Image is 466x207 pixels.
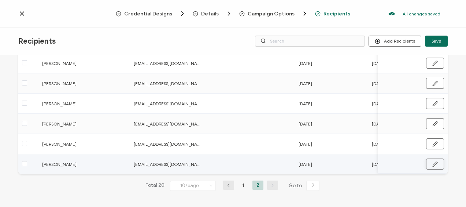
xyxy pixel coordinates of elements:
iframe: Chat Widget [429,172,466,207]
span: [EMAIL_ADDRESS][DOMAIN_NAME] [134,160,203,168]
span: Campaign Options [239,10,308,17]
span: Recipients [323,11,350,17]
span: Credential Designs [116,10,186,17]
span: Recipients [18,37,56,46]
span: Recipients [315,11,350,17]
span: [DATE] [299,99,312,108]
span: [EMAIL_ADDRESS][DOMAIN_NAME] [134,120,203,128]
div: Breadcrumb [116,10,350,17]
span: [EMAIL_ADDRESS][DOMAIN_NAME] [134,59,203,68]
span: [PERSON_NAME] [42,160,112,168]
li: 1 [238,181,249,190]
span: [DATE] [299,79,312,88]
span: [PERSON_NAME] [42,59,112,68]
span: Save [432,39,441,43]
span: [DATE] [372,79,385,88]
span: [DATE] [372,160,385,168]
span: Credential Designs [124,11,172,17]
span: [DATE] [372,99,385,108]
span: [PERSON_NAME] [42,140,112,148]
p: All changes saved [403,11,440,17]
span: Details [201,11,219,17]
span: [EMAIL_ADDRESS][DOMAIN_NAME] [134,99,203,108]
input: Search [255,36,365,47]
span: [PERSON_NAME] [42,99,112,108]
span: Details [193,10,233,17]
span: [DATE] [299,140,312,148]
input: Select [170,181,216,191]
span: [DATE] [299,59,312,68]
button: Save [425,36,448,47]
span: [PERSON_NAME] [42,79,112,88]
span: [DATE] [372,140,385,148]
span: [PERSON_NAME] [42,120,112,128]
span: Total 20 [145,181,164,191]
span: [EMAIL_ADDRESS][DOMAIN_NAME] [134,79,203,88]
span: [EMAIL_ADDRESS][DOMAIN_NAME] [134,140,203,148]
li: 2 [252,181,263,190]
span: [DATE] [299,160,312,168]
span: Campaign Options [248,11,295,17]
button: Add Recipients [369,36,421,47]
span: [DATE] [372,59,385,68]
span: [DATE] [372,120,385,128]
span: Go to [289,181,321,191]
span: [DATE] [299,120,312,128]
